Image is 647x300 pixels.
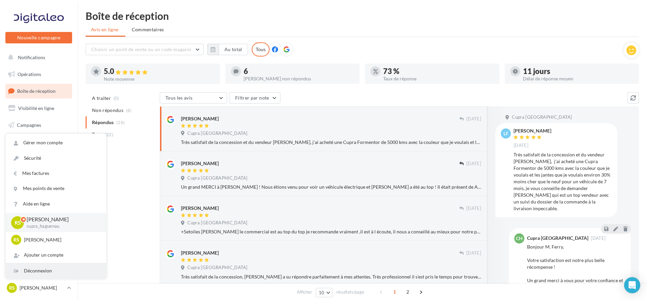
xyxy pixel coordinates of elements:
span: (0) [114,96,119,101]
div: Taux de réponse [383,76,494,81]
div: [PERSON_NAME] [181,160,219,167]
div: [PERSON_NAME] [181,205,219,212]
button: Nouvelle campagne [5,32,72,43]
span: résultats/page [336,289,364,295]
div: Boîte de réception [86,11,639,21]
a: Campagnes [4,118,73,132]
span: 1 [389,287,400,297]
p: cupra_haguenau [27,223,95,229]
span: Notifications [18,54,45,60]
span: [DATE] [466,205,481,212]
span: Cupra [GEOGRAPHIC_DATA] [187,265,247,271]
span: Boîte de réception [17,88,56,94]
div: Très satisfait de la concession, [PERSON_NAME] a su répondre parfaitement à mes attentes. Très pr... [181,273,481,280]
span: 10 [319,290,325,295]
a: Médiathèque [4,151,73,165]
span: CH [516,235,523,242]
span: Opérations [18,71,41,77]
div: 5.0 [104,68,215,75]
div: Très satisfait de la concession et du vendeur [PERSON_NAME], j'ai acheté une Cupra Formentor de 5... [181,139,481,146]
span: (22) [105,132,113,137]
span: Cupra [GEOGRAPHIC_DATA] [187,220,247,226]
div: +5etoiles [PERSON_NAME] le commercial est au top du top je recommande vraiment ,il est à l écoute... [181,228,481,235]
a: RS [PERSON_NAME] [5,282,72,294]
button: Au total [207,44,248,55]
button: Choisir un point de vente ou un code magasin [86,44,204,55]
div: [PERSON_NAME] [181,115,219,122]
button: Notifications [4,50,71,65]
span: Visibilité en ligne [18,105,54,111]
span: Cupra [GEOGRAPHIC_DATA] [187,130,247,137]
a: Visibilité en ligne [4,101,73,115]
div: Cupra [GEOGRAPHIC_DATA] [527,236,588,240]
p: [PERSON_NAME] [20,285,64,291]
span: RS [13,236,19,243]
span: [DATE] [591,236,606,240]
span: Cupra [GEOGRAPHIC_DATA] [187,175,247,181]
div: Note moyenne [104,77,215,81]
button: 10 [316,288,333,297]
span: Non répondus [92,107,123,114]
div: [PERSON_NAME] [181,250,219,256]
p: [PERSON_NAME] [24,236,98,243]
span: Tous [92,131,102,138]
div: Délai de réponse moyen [523,76,634,81]
a: PLV et print personnalisable [4,185,73,204]
a: Aide en ligne [6,196,106,212]
span: [DATE] [514,143,528,149]
div: 73 % [383,68,494,75]
span: Choisir un point de vente ou un code magasin [91,46,191,52]
span: [DATE] [466,250,481,256]
span: Afficher [297,289,312,295]
a: Sécurité [6,151,106,166]
div: Ajouter un compte [6,248,106,263]
div: [PERSON_NAME] non répondus [244,76,355,81]
span: RS [9,285,15,291]
div: Un grand MERCI à [PERSON_NAME] ! Nous étions venu pour voir un véhicule électrique et [PERSON_NAM... [181,184,481,190]
a: Calendrier [4,168,73,182]
span: LF [503,130,509,137]
a: Gérer mon compte [6,135,106,150]
span: 2 [402,287,413,297]
a: Opérations [4,67,73,81]
span: [DATE] [466,161,481,167]
button: Au total [219,44,248,55]
div: 11 jours [523,68,634,75]
a: Boîte de réception [4,84,73,98]
div: Open Intercom Messenger [624,277,640,293]
div: Déconnexion [6,263,106,278]
div: [PERSON_NAME] [514,128,551,133]
span: RS [14,219,21,226]
a: Contacts [4,135,73,149]
button: Filtrer par note [229,92,280,104]
a: Mes factures [6,166,106,181]
a: Campagnes DataOnDemand [4,207,73,227]
span: (6) [126,108,132,113]
span: Campagnes [17,122,41,127]
a: Mes points de vente [6,181,106,196]
span: [DATE] [466,116,481,122]
div: 6 [244,68,355,75]
button: Tous les avis [160,92,227,104]
p: [PERSON_NAME] [27,216,95,223]
span: Cupra [GEOGRAPHIC_DATA] [512,114,572,120]
span: Commentaires [132,26,164,33]
div: Tous [252,42,270,57]
div: Très satisfait de la concession et du vendeur [PERSON_NAME], j'ai acheté une Cupra Formentor de 5... [514,151,612,212]
span: A traiter [92,95,111,102]
span: Tous les avis [165,95,193,101]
